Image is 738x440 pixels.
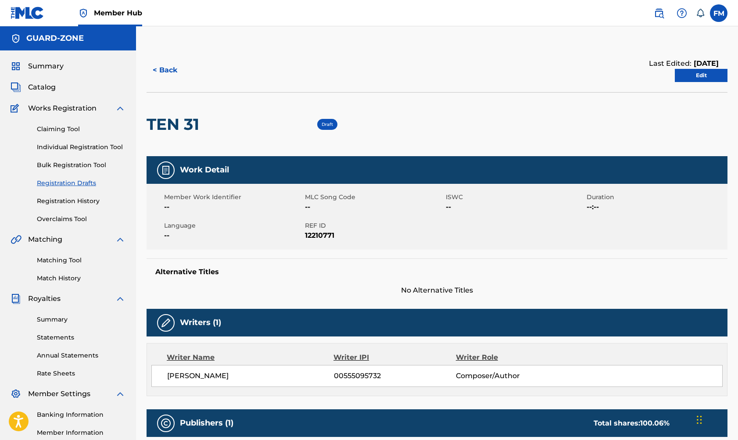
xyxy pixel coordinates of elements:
[37,125,125,134] a: Claiming Tool
[180,418,233,428] h5: Publishers (1)
[37,274,125,283] a: Match History
[167,352,333,363] div: Writer Name
[180,165,229,175] h5: Work Detail
[37,428,125,437] a: Member Information
[694,398,738,440] iframe: Chat Widget
[94,8,142,18] span: Member Hub
[164,221,303,230] span: Language
[446,193,584,202] span: ISWC
[649,58,719,69] div: Last Edited:
[11,7,44,19] img: MLC Logo
[37,351,125,360] a: Annual Statements
[37,179,125,188] a: Registration Drafts
[167,371,334,381] span: [PERSON_NAME]
[11,82,56,93] a: CatalogCatalog
[37,161,125,170] a: Bulk Registration Tool
[11,293,21,304] img: Royalties
[147,59,199,81] button: < Back
[28,293,61,304] span: Royalties
[147,285,727,296] span: No Alternative Titles
[164,202,303,212] span: --
[161,418,171,429] img: Publishers
[155,268,719,276] h5: Alternative Titles
[11,389,21,399] img: Member Settings
[587,193,725,202] span: Duration
[115,103,125,114] img: expand
[147,114,204,134] h2: TEN 31
[180,318,221,328] h5: Writers (1)
[333,352,456,363] div: Writer IPI
[673,4,691,22] div: Help
[446,202,584,212] span: --
[37,369,125,378] a: Rate Sheets
[115,293,125,304] img: expand
[594,418,670,429] div: Total shares:
[675,69,727,82] a: Edit
[11,234,21,245] img: Matching
[28,234,62,245] span: Matching
[164,230,303,241] span: --
[28,82,56,93] span: Catalog
[713,292,738,367] iframe: Resource Center
[334,371,456,381] span: 00555095732
[37,215,125,224] a: Overclaims Tool
[26,33,84,43] h5: GUARD-ZONE
[697,407,702,433] div: Drag
[28,103,97,114] span: Works Registration
[37,143,125,152] a: Individual Registration Tool
[691,59,719,68] span: [DATE]
[650,4,668,22] a: Public Search
[696,9,705,18] div: Notifications
[456,371,567,381] span: Composer/Author
[161,165,171,175] img: Work Detail
[28,61,64,72] span: Summary
[305,230,444,241] span: 12210771
[322,122,333,127] span: Draft
[654,8,664,18] img: search
[305,202,444,212] span: --
[37,315,125,324] a: Summary
[11,82,21,93] img: Catalog
[11,61,64,72] a: SummarySummary
[587,202,725,212] span: --:--
[115,234,125,245] img: expand
[710,4,727,22] div: User Menu
[456,352,567,363] div: Writer Role
[11,33,21,44] img: Accounts
[11,61,21,72] img: Summary
[37,333,125,342] a: Statements
[164,193,303,202] span: Member Work Identifier
[78,8,89,18] img: Top Rightsholder
[37,256,125,265] a: Matching Tool
[161,318,171,328] img: Writers
[28,389,90,399] span: Member Settings
[305,193,444,202] span: MLC Song Code
[677,8,687,18] img: help
[640,419,670,427] span: 100.06 %
[37,197,125,206] a: Registration History
[11,103,22,114] img: Works Registration
[305,221,444,230] span: REF ID
[37,410,125,419] a: Banking Information
[115,389,125,399] img: expand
